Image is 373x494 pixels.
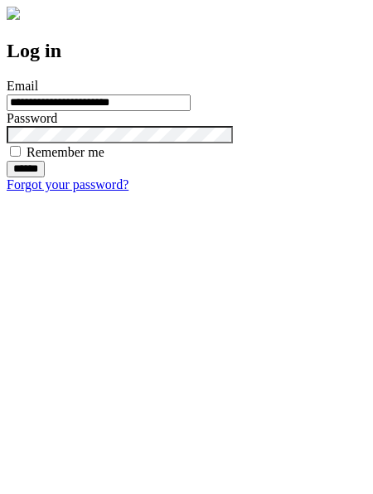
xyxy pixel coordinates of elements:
img: logo-4e3dc11c47720685a147b03b5a06dd966a58ff35d612b21f08c02c0306f2b779.png [7,7,20,20]
label: Email [7,79,38,93]
h2: Log in [7,40,366,62]
label: Remember me [27,145,104,159]
label: Password [7,111,57,125]
a: Forgot your password? [7,177,128,191]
